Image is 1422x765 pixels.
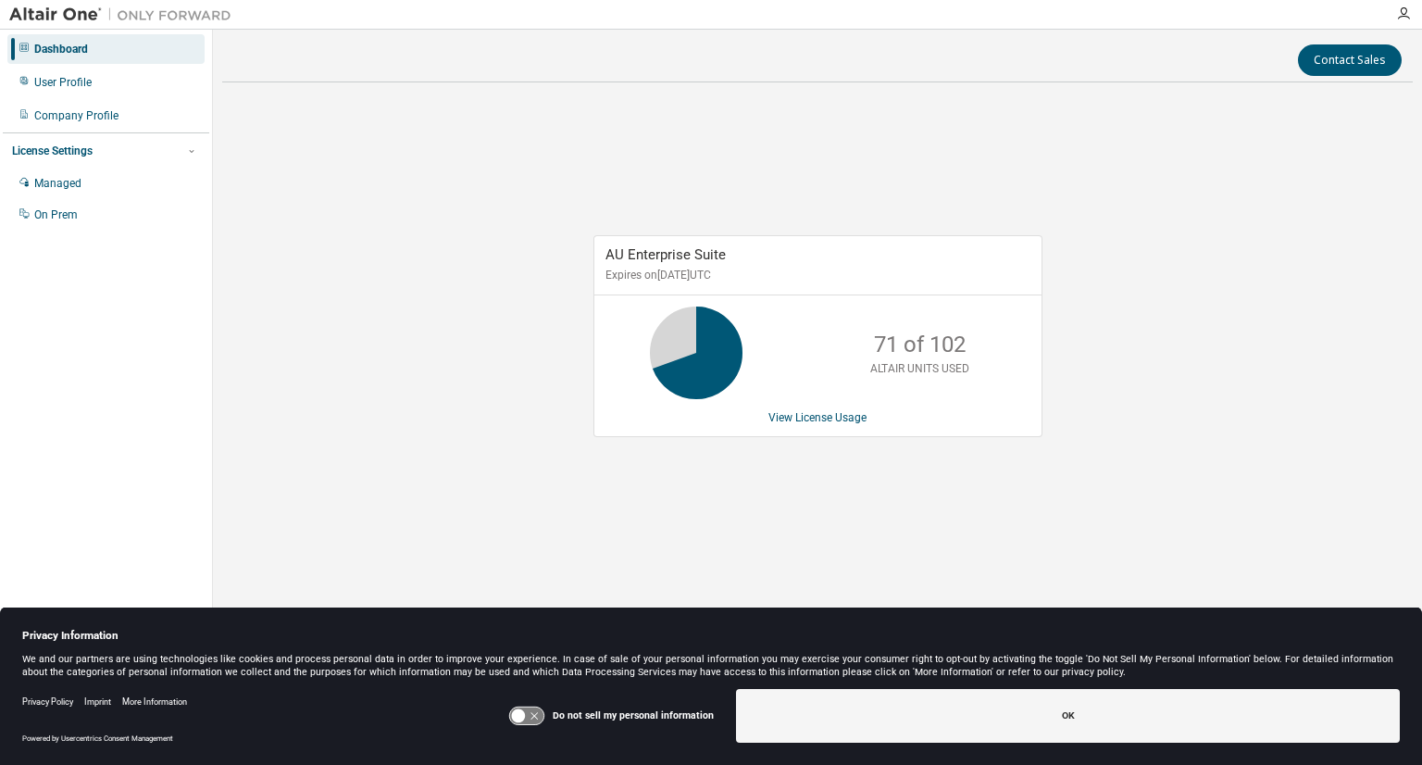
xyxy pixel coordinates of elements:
[874,329,966,360] p: 71 of 102
[768,411,867,424] a: View License Usage
[34,176,81,191] div: Managed
[605,246,726,263] span: AU Enterprise Suite
[34,108,118,123] div: Company Profile
[605,268,1026,283] p: Expires on [DATE] UTC
[34,42,88,56] div: Dashboard
[34,207,78,222] div: On Prem
[1298,44,1402,76] button: Contact Sales
[12,144,93,158] div: License Settings
[34,75,92,90] div: User Profile
[9,6,241,24] img: Altair One
[870,361,969,377] p: ALTAIR UNITS USED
